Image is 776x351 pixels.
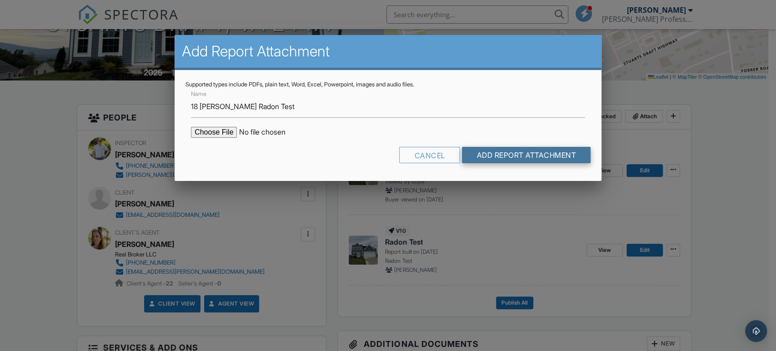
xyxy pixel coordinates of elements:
[182,42,594,60] h2: Add Report Attachment
[185,81,591,88] div: Supported types include PDFs, plain text, Word, Excel, Powerpoint, images and audio files.
[462,147,591,163] input: Add Report Attachment
[745,320,767,342] div: Open Intercom Messenger
[399,147,460,163] div: Cancel
[191,90,206,98] label: Name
